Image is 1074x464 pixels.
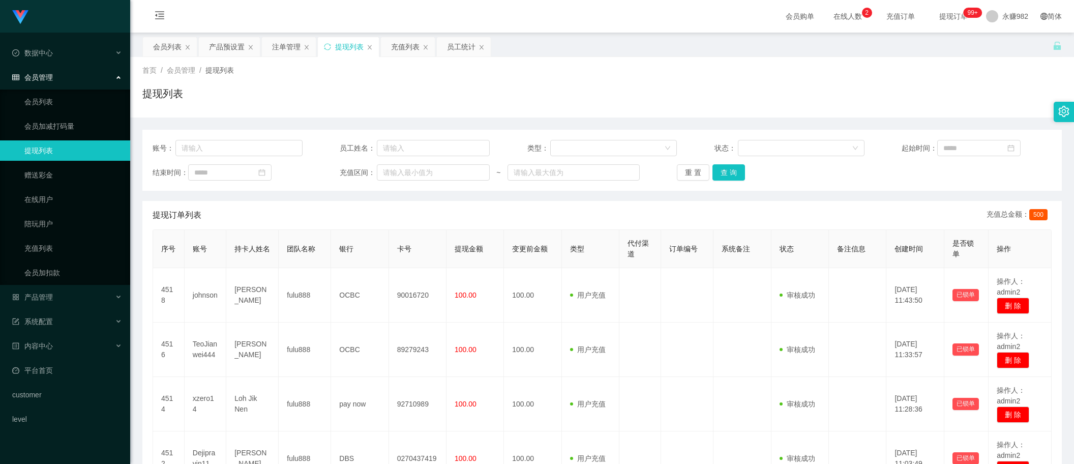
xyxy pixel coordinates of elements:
a: 充值列表 [24,238,122,258]
span: 用户充值 [570,454,606,462]
span: 500 [1029,209,1048,220]
td: fulu888 [279,323,331,377]
i: 图标: close [304,44,310,50]
i: 图标: down [665,145,671,152]
div: 提现列表 [335,37,364,56]
sup: 2 [862,8,872,18]
a: 会员加减打码量 [24,116,122,136]
i: 图标: close [423,44,429,50]
span: 结束时间： [153,167,188,178]
td: 90016720 [389,268,446,323]
td: fulu888 [279,268,331,323]
td: OCBC [331,323,389,377]
span: 操作人：admin2 [997,277,1025,296]
i: 图标: calendar [258,169,265,176]
td: 100.00 [504,377,561,431]
td: fulu888 [279,377,331,431]
a: 会员列表 [24,92,122,112]
button: 重 置 [677,164,709,181]
span: 数据中心 [12,49,53,57]
span: 银行 [339,245,353,253]
i: 图标: close [248,44,254,50]
button: 删 除 [997,352,1029,368]
span: 系统配置 [12,317,53,326]
span: 审核成功 [780,291,815,299]
button: 已锁单 [952,343,979,356]
a: 提现列表 [24,140,122,161]
a: 在线用户 [24,189,122,210]
i: 图标: form [12,318,19,325]
a: customer [12,385,122,405]
span: 系统备注 [722,245,750,253]
td: 4516 [153,323,185,377]
span: / [199,66,201,74]
i: 图标: check-circle-o [12,49,19,56]
span: 账号： [153,143,175,154]
td: Loh Jik Nen [226,377,279,431]
button: 删 除 [997,407,1029,423]
span: 是否锁单 [952,239,974,258]
td: 89279243 [389,323,446,377]
td: 4518 [153,268,185,323]
td: [DATE] 11:43:50 [886,268,944,323]
span: 提现金额 [455,245,483,253]
input: 请输入最大值为 [508,164,640,181]
i: 图标: table [12,74,19,81]
span: 首页 [142,66,157,74]
span: 审核成功 [780,345,815,354]
span: 账号 [193,245,207,253]
span: 提现列表 [205,66,234,74]
div: 充值列表 [391,37,420,56]
span: 用户充值 [570,345,606,354]
i: 图标: appstore-o [12,294,19,301]
td: [PERSON_NAME] [226,323,279,377]
button: 删 除 [997,298,1029,314]
td: [DATE] 11:28:36 [886,377,944,431]
span: 会员管理 [12,73,53,81]
td: [DATE] 11:33:57 [886,323,944,377]
span: 100.00 [455,291,476,299]
i: 图标: menu-fold [142,1,177,33]
span: 产品管理 [12,293,53,301]
span: 操作人：admin2 [997,386,1025,405]
td: [PERSON_NAME] [226,268,279,323]
a: level [12,409,122,429]
td: 4514 [153,377,185,431]
input: 请输入 [377,140,490,156]
span: 备注信息 [837,245,866,253]
p: 2 [865,8,869,18]
span: 员工姓名： [340,143,377,154]
span: 状态 [780,245,794,253]
td: TeoJianwei444 [185,323,226,377]
td: 92710989 [389,377,446,431]
span: 序号 [161,245,175,253]
i: 图标: profile [12,342,19,350]
button: 已锁单 [952,398,979,410]
a: 赠送彩金 [24,165,122,185]
span: 100.00 [455,454,476,462]
span: 100.00 [455,400,476,408]
span: 会员管理 [167,66,195,74]
span: 内容中心 [12,342,53,350]
div: 员工统计 [447,37,475,56]
sup: 277 [963,8,981,18]
i: 图标: unlock [1053,41,1062,50]
button: 查 询 [712,164,745,181]
span: 100.00 [455,345,476,354]
input: 请输入最小值为 [377,164,490,181]
div: 会员列表 [153,37,182,56]
span: 操作人：admin2 [997,441,1025,459]
span: 创建时间 [894,245,923,253]
span: ~ [490,167,508,178]
span: 代付渠道 [628,239,649,258]
span: 卡号 [397,245,411,253]
div: 注单管理 [272,37,301,56]
a: 陪玩用户 [24,214,122,234]
td: 100.00 [504,323,561,377]
span: 操作人：admin2 [997,332,1025,351]
span: 操作 [997,245,1011,253]
h1: 提现列表 [142,86,183,101]
td: OCBC [331,268,389,323]
span: 用户充值 [570,400,606,408]
div: 产品预设置 [209,37,245,56]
